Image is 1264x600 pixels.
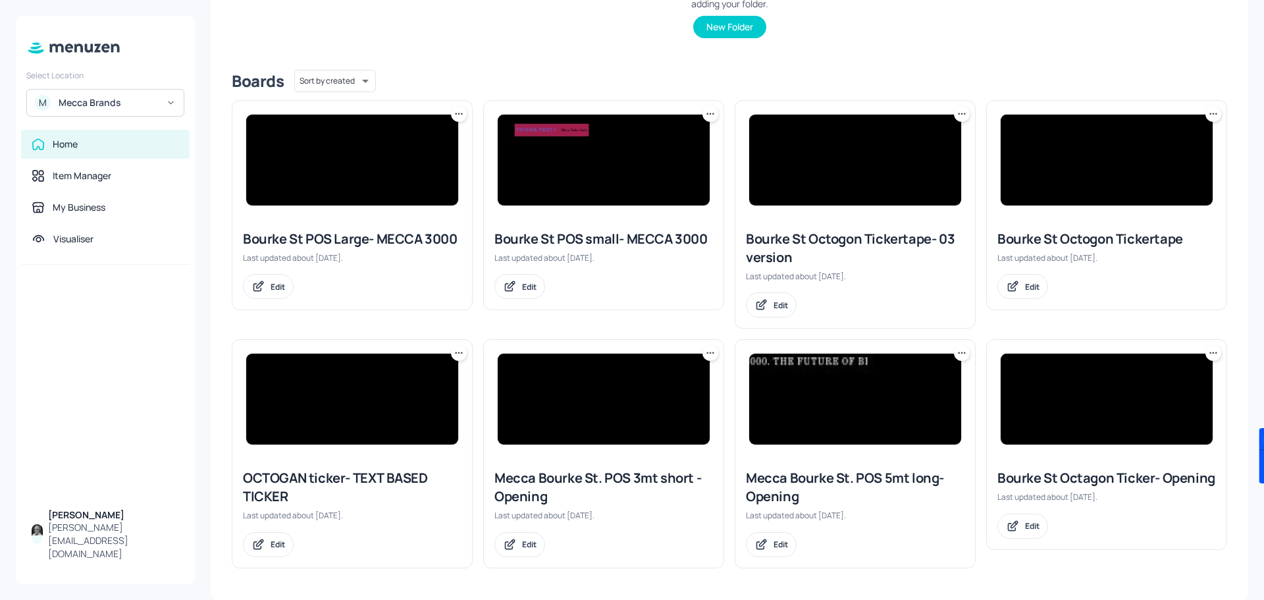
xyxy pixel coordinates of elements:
div: Mecca Brands [59,96,158,109]
div: Sort by created [294,68,376,94]
div: Last updated about [DATE]. [746,510,964,521]
div: OCTOGAN ticker- TEXT BASED TICKER [243,469,461,506]
img: 2025-08-05-17543666767691igt9qg6zan.jpeg [498,354,710,445]
button: New Folder [693,16,766,38]
div: Mecca Bourke St. POS 3mt short - Opening [494,469,713,506]
div: Bourke St POS small- MECCA 3000 [494,230,713,248]
div: Bourke St POS Large- MECCA 3000 [243,230,461,248]
div: Edit [1025,281,1040,292]
div: [PERSON_NAME][EMAIL_ADDRESS][DOMAIN_NAME] [48,521,179,560]
div: Last updated about [DATE]. [997,491,1216,503]
div: Last updated about [DATE]. [494,252,713,263]
div: Bourke St Octagon Ticker- Opening [997,469,1216,487]
div: Select Location [26,70,184,81]
div: Edit [774,300,788,311]
div: Edit [271,539,285,550]
img: 2025-08-05-1754367601957fxls1ya1c3l.jpeg [1001,354,1213,445]
div: Edit [271,281,285,292]
div: My Business [53,201,105,214]
img: 2025-08-07-1754545079929e4le872z77g.jpeg [246,115,458,205]
div: Home [53,138,78,151]
div: Last updated about [DATE]. [243,510,461,521]
div: Visualiser [53,232,93,246]
div: Last updated about [DATE]. [746,271,964,282]
div: Last updated about [DATE]. [243,252,461,263]
img: 2025-08-07-1754545669862b1ahcc6vm9b.jpeg [246,354,458,445]
img: ACg8ocJItZA9VdYFSfY2MAB19mXKoZM64yMQeuMi-eeW_pslaQ=s96-c [32,524,43,535]
div: Edit [522,281,537,292]
img: 2025-08-05-1754362278514qlvgptahdv.jpeg [1001,115,1213,205]
div: Boards [232,70,284,92]
img: 2025-08-05-17543664587280ohhx2i3y05.jpeg [749,354,961,445]
img: 2025-08-06-1754462100483jvj1c9s92kq.jpeg [749,115,961,205]
div: M [35,95,51,111]
img: 2025-08-07-1754548482529yr91a2ofs4h.jpeg [498,115,710,205]
div: Edit [774,539,788,550]
div: Bourke St Octogon Tickertape- 03 version [746,230,964,267]
div: Mecca Bourke St. POS 5mt long- Opening [746,469,964,506]
div: Edit [522,539,537,550]
div: [PERSON_NAME] [48,508,179,522]
div: Edit [1025,520,1040,532]
div: Bourke St Octogon Tickertape [997,230,1216,248]
div: Last updated about [DATE]. [494,510,713,521]
div: Last updated about [DATE]. [997,252,1216,263]
div: Item Manager [53,169,111,182]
